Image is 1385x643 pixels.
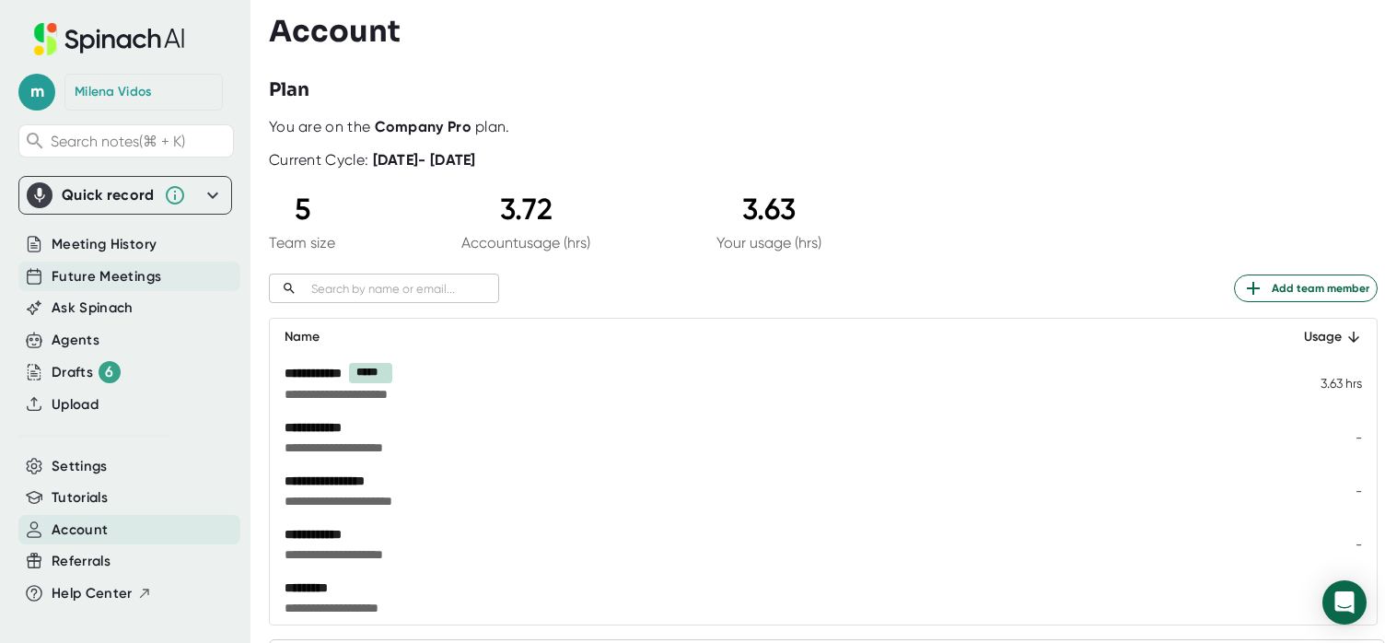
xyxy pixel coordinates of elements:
div: Usage [1273,326,1362,348]
div: You are on the plan. [269,118,1378,136]
td: - [1258,571,1377,625]
div: Open Intercom Messenger [1322,580,1367,625]
span: Search notes (⌘ + K) [51,133,185,150]
input: Search by name or email... [304,278,499,299]
span: m [18,74,55,111]
div: 3.72 [461,192,590,227]
td: 3.63 hrs [1258,356,1377,410]
div: Quick record [62,186,155,205]
button: Ask Spinach [52,298,134,319]
div: Milena Vidos [75,84,152,100]
div: 5 [269,192,335,227]
div: Drafts [52,361,121,383]
h3: Account [269,14,401,49]
div: Your usage (hrs) [716,234,821,251]
div: Team size [269,234,335,251]
button: Help Center [52,583,152,604]
button: Tutorials [52,487,108,509]
td: - [1258,518,1377,571]
span: Add team member [1242,277,1369,299]
div: Current Cycle: [269,151,476,170]
button: Add team member [1234,275,1378,302]
button: Settings [52,456,108,477]
button: Drafts 6 [52,361,121,383]
button: Upload [52,394,99,415]
div: 6 [99,361,121,383]
td: - [1258,411,1377,464]
div: Quick record [27,177,224,214]
button: Future Meetings [52,266,161,287]
button: Agents [52,330,99,351]
h3: Plan [269,76,309,104]
div: Name [285,326,1243,348]
b: [DATE] - [DATE] [373,151,476,169]
div: 3.63 [716,192,821,227]
button: Account [52,520,108,541]
button: Referrals [52,551,111,572]
div: Account usage (hrs) [461,234,590,251]
td: - [1258,464,1377,518]
button: Meeting History [52,234,157,255]
b: Company Pro [375,118,471,135]
span: Help Center [52,583,133,604]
